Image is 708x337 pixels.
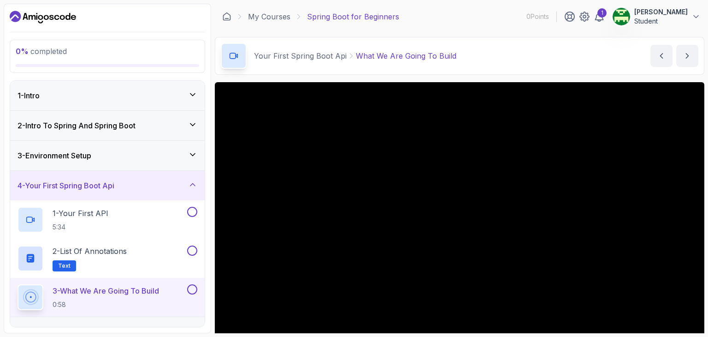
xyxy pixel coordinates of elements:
a: 1 [594,11,605,22]
p: 0 Points [526,12,549,21]
a: My Courses [248,11,290,22]
a: Dashboard [222,12,231,21]
button: 3-What We Are Going To Build0:58 [18,284,197,310]
h3: 1 - Intro [18,90,40,101]
button: user profile image[PERSON_NAME]Student [612,7,701,26]
button: 1-Your First API5:34 [18,207,197,233]
p: Spring Boot for Beginners [307,11,399,22]
a: Dashboard [10,10,76,24]
h3: 3 - Environment Setup [18,150,91,161]
button: next content [676,45,698,67]
p: 5:34 [53,223,108,232]
p: 1 - Your First API [53,208,108,219]
button: previous content [650,45,673,67]
button: 3-Environment Setup [10,141,205,170]
button: 1-Intro [10,81,205,110]
span: completed [16,47,67,56]
div: 1 [597,8,607,18]
h3: 4 - Your First Spring Boot Api [18,180,114,191]
span: 0 % [16,47,29,56]
p: Your First Spring Boot Api [254,50,347,61]
img: user profile image [613,8,630,25]
button: 2-List of AnnotationsText [18,246,197,271]
p: 2 - List of Annotations [53,246,127,257]
button: 4-Your First Spring Boot Api [10,171,205,200]
h3: 2 - Intro To Spring And Spring Boot [18,120,136,131]
p: [PERSON_NAME] [634,7,688,17]
span: Text [58,262,71,270]
p: 3 - What We Are Going To Build [53,285,159,296]
p: 0:58 [53,300,159,309]
p: What We Are Going To Build [356,50,456,61]
iframe: chat widget [533,133,699,295]
p: Student [634,17,688,26]
button: 2-Intro To Spring And Spring Boot [10,111,205,140]
iframe: chat widget [669,300,699,328]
